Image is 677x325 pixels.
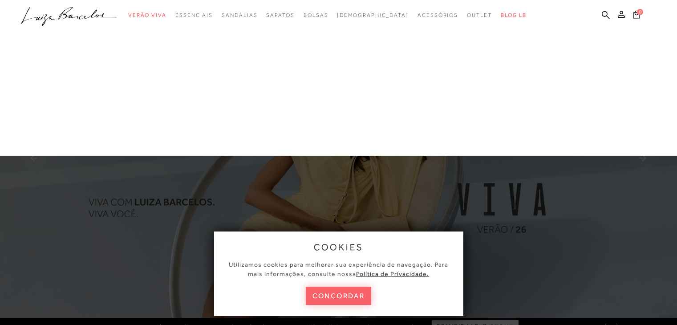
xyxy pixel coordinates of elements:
[266,7,294,24] a: categoryNavScreenReaderText
[266,12,294,18] span: Sapatos
[222,7,257,24] a: categoryNavScreenReaderText
[175,12,213,18] span: Essenciais
[501,7,527,24] a: BLOG LB
[467,7,492,24] a: categoryNavScreenReaderText
[337,7,409,24] a: noSubCategoriesText
[418,7,458,24] a: categoryNavScreenReaderText
[637,9,643,15] span: 0
[356,270,429,277] a: Política de Privacidade.
[306,287,372,305] button: concordar
[337,12,409,18] span: [DEMOGRAPHIC_DATA]
[128,7,166,24] a: categoryNavScreenReaderText
[304,12,328,18] span: Bolsas
[467,12,492,18] span: Outlet
[175,7,213,24] a: categoryNavScreenReaderText
[222,12,257,18] span: Sandálias
[314,242,364,252] span: cookies
[630,10,643,22] button: 0
[128,12,166,18] span: Verão Viva
[418,12,458,18] span: Acessórios
[229,261,448,277] span: Utilizamos cookies para melhorar sua experiência de navegação. Para mais informações, consulte nossa
[304,7,328,24] a: categoryNavScreenReaderText
[501,12,527,18] span: BLOG LB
